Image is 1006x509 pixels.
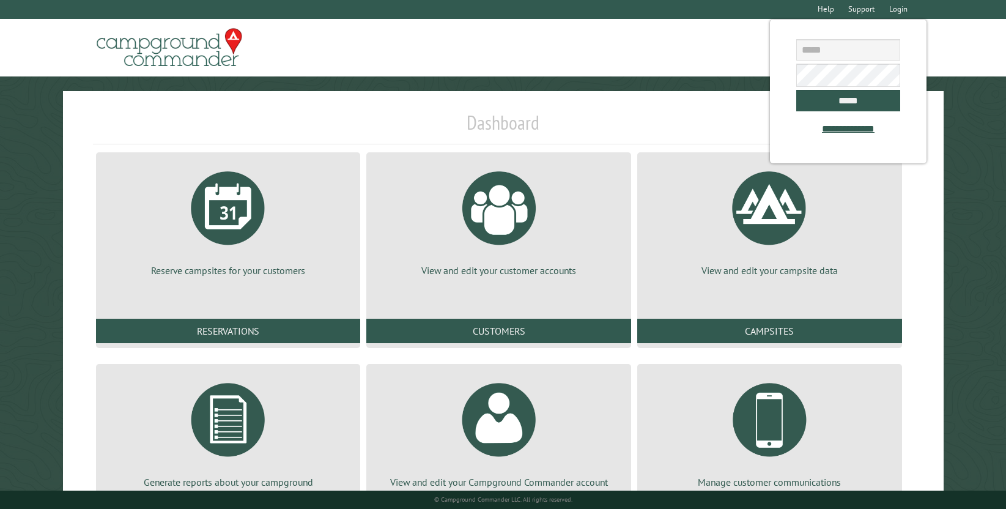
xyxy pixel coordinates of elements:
a: View and edit your campsite data [652,162,887,277]
p: Generate reports about your campground [111,475,346,489]
a: View and edit your customer accounts [381,162,616,277]
a: Generate reports about your campground [111,374,346,489]
p: View and edit your Campground Commander account [381,475,616,489]
p: Reserve campsites for your customers [111,264,346,277]
img: Campground Commander [93,24,246,72]
a: Customers [366,319,631,343]
a: Campsites [637,319,902,343]
small: © Campground Commander LLC. All rights reserved. [434,496,572,503]
a: Manage customer communications [652,374,887,489]
a: Reserve campsites for your customers [111,162,346,277]
p: View and edit your campsite data [652,264,887,277]
a: Reservations [96,319,361,343]
p: View and edit your customer accounts [381,264,616,277]
p: Manage customer communications [652,475,887,489]
h1: Dashboard [93,111,913,144]
a: View and edit your Campground Commander account [381,374,616,489]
